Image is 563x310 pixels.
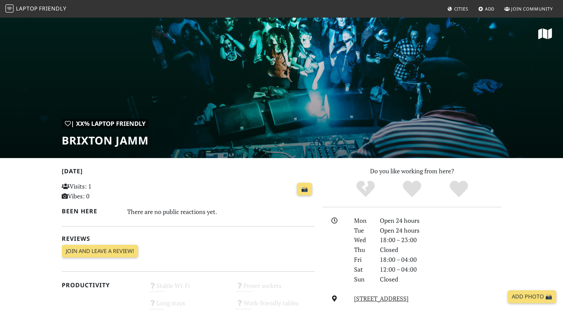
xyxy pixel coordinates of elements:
a: Join and leave a review! [62,245,138,258]
h2: Productivity [62,282,141,289]
span: Join Community [511,6,553,12]
span: Add [485,6,495,12]
h2: Reviews [62,235,315,242]
div: Stable Wi-Fi [145,280,232,297]
div: Open 24 hours [376,226,505,235]
a: Join Community [502,3,556,15]
h2: Been here [62,208,119,215]
div: | XX% Laptop Friendly [62,119,149,129]
div: Power sockets [232,280,319,297]
div: Open 24 hours [376,216,505,226]
div: Mon [350,216,376,226]
a: Add [475,3,498,15]
p: Do you like working from here? [323,166,501,176]
p: Visits: 1 Vibes: 0 [62,181,141,201]
span: Laptop [16,5,38,12]
div: Wed [350,235,376,245]
a: Add Photo 📸 [508,290,556,303]
img: LaptopFriendly [5,4,14,13]
div: There are no public reactions yet. [127,206,315,217]
div: Sun [350,274,376,284]
a: [STREET_ADDRESS] [354,294,409,303]
div: 18:00 – 23:00 [376,235,505,245]
div: 12:00 – 04:00 [376,265,505,274]
h1: Brixton Jamm [62,134,149,147]
div: Yes [389,180,435,198]
a: LaptopFriendly LaptopFriendly [5,3,66,15]
a: 📸 [297,183,312,196]
div: Closed [376,274,505,284]
a: Cities [445,3,471,15]
span: Cities [454,6,468,12]
span: Friendly [39,5,66,12]
div: Definitely! [435,180,482,198]
div: Thu [350,245,376,255]
div: Sat [350,265,376,274]
div: Closed [376,245,505,255]
div: 18:00 – 04:00 [376,255,505,265]
h2: [DATE] [62,168,315,177]
div: Fri [350,255,376,265]
div: Tue [350,226,376,235]
div: No [342,180,389,198]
